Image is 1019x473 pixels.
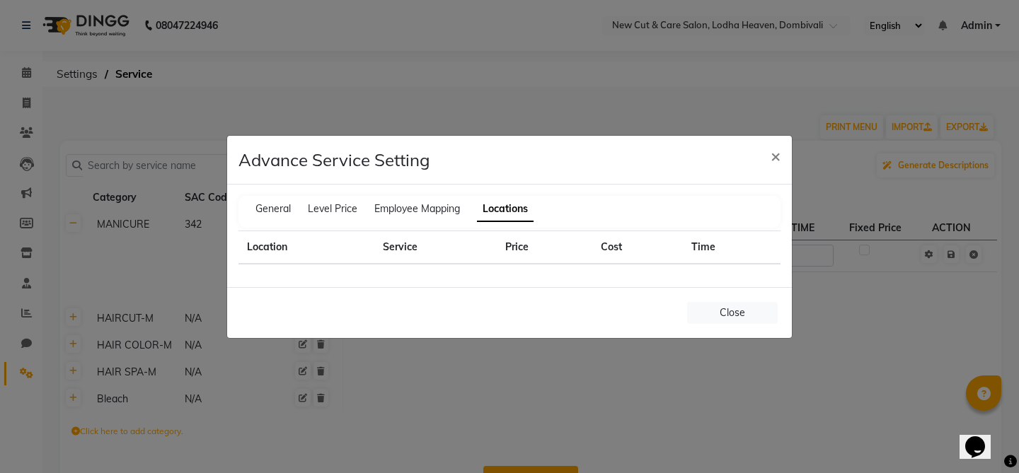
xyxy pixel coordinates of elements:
th: Location [238,230,374,264]
h4: Advance Service Setting [238,147,430,173]
th: Time [683,230,781,264]
span: Locations [477,197,534,222]
button: Close [687,302,778,324]
span: × [771,145,781,166]
th: Service [374,230,497,264]
iframe: chat widget [960,416,1005,459]
button: Close [759,136,792,175]
span: Level Price [308,202,357,215]
th: Price [497,230,592,264]
th: Cost [592,230,683,264]
span: General [255,202,291,215]
span: Employee Mapping [374,202,460,215]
